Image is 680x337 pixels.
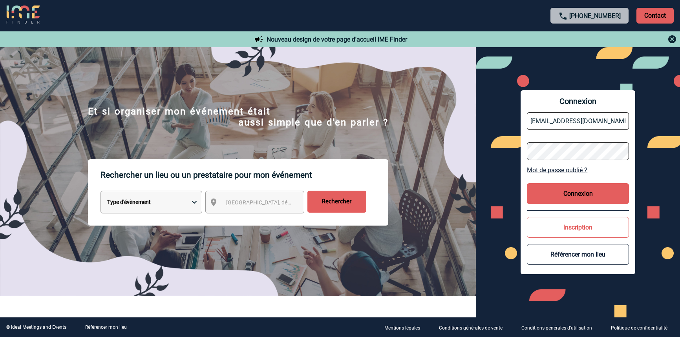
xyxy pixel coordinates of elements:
[384,325,420,331] p: Mentions légales
[378,324,433,331] a: Mentions légales
[439,325,503,331] p: Conditions générales de vente
[433,324,515,331] a: Conditions générales de vente
[515,324,605,331] a: Conditions générales d'utilisation
[6,324,66,330] div: © Ideal Meetings and Events
[636,8,674,24] p: Contact
[611,325,667,331] p: Politique de confidentialité
[85,324,127,330] a: Référencer mon lieu
[605,324,680,331] a: Politique de confidentialité
[521,325,592,331] p: Conditions générales d'utilisation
